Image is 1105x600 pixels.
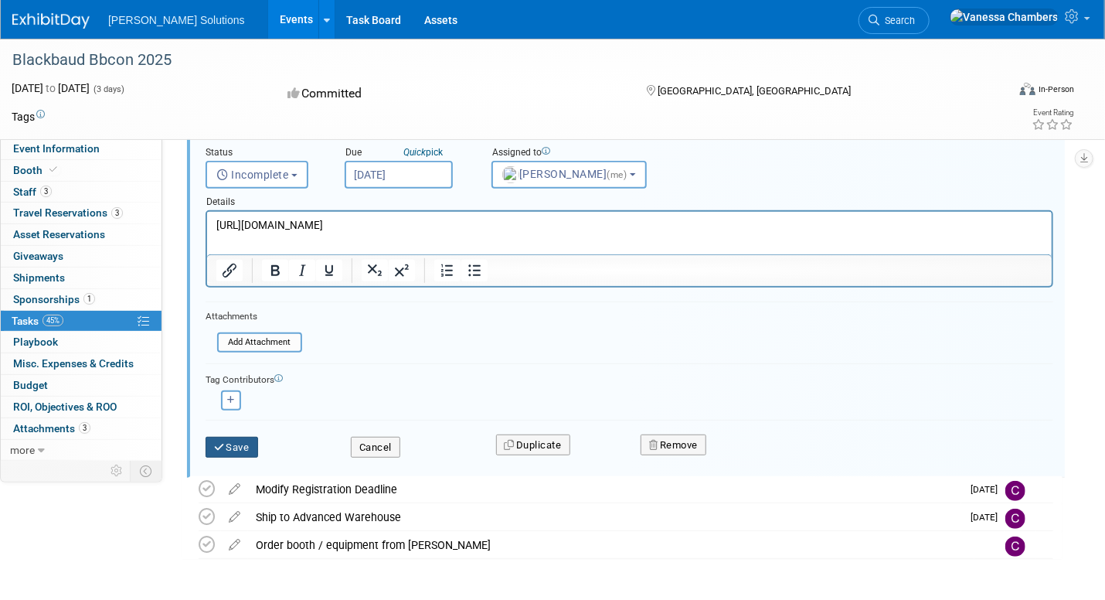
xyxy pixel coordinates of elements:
span: [GEOGRAPHIC_DATA], [GEOGRAPHIC_DATA] [658,85,852,97]
a: Tasks45% [1,311,161,332]
button: Duplicate [496,435,570,456]
span: 3 [111,207,123,219]
a: Travel Reservations3 [1,203,161,223]
span: Attachments [13,422,90,435]
span: Event Information [13,142,100,155]
button: Italic [289,260,315,281]
a: Playbook [1,332,161,353]
span: [DATE] [971,512,1005,523]
button: [PERSON_NAME](me) [491,161,647,189]
button: Subscript [362,260,388,281]
div: Ship to Advanced Warehouse [248,504,961,530]
div: Event Format [916,80,1074,104]
span: Misc. Expenses & Credits [13,357,134,370]
a: ROI, Objectives & ROO [1,397,161,418]
span: Budget [13,379,48,391]
a: Giveaways [1,246,161,267]
span: (3 days) [92,84,124,94]
span: Tasks [12,315,63,327]
div: Event Rating [1032,109,1073,117]
div: In-Person [1038,84,1074,95]
span: Search [879,15,915,26]
img: Corey French [1005,481,1025,501]
td: Personalize Event Tab Strip [104,461,131,481]
td: Toggle Event Tabs [131,461,162,481]
a: Sponsorships1 [1,289,161,310]
span: Sponsorships [13,293,95,305]
span: [PERSON_NAME] Solutions [108,14,245,26]
a: Booth [1,160,161,181]
span: Shipments [13,271,65,284]
div: Status [206,146,321,161]
img: Corey French [1005,509,1025,529]
span: Asset Reservations [13,228,105,240]
button: Numbered list [434,260,461,281]
div: Order booth / equipment from [PERSON_NAME] [248,532,974,558]
img: Vanessa Chambers [950,9,1059,26]
span: (me) [607,169,627,180]
a: Search [858,7,930,34]
span: [DATE] [971,484,1005,495]
iframe: Rich Text Area [207,212,1052,254]
a: edit [221,482,248,496]
button: Insert/edit link [216,260,243,281]
span: Incomplete [216,169,289,181]
span: ROI, Objectives & ROO [13,401,117,413]
a: edit [221,538,248,552]
img: ExhibitDay [12,13,90,29]
a: Misc. Expenses & Credits [1,353,161,374]
span: Booth [13,164,60,176]
span: 3 [79,422,90,434]
span: to [43,82,58,94]
span: more [10,444,35,456]
button: Save [206,437,258,459]
span: Playbook [13,336,58,348]
a: edit [221,510,248,524]
div: Due [345,146,468,161]
img: Format-Inperson.png [1020,83,1035,95]
td: Tags [12,109,45,124]
button: Superscript [389,260,415,281]
span: Travel Reservations [13,206,123,219]
a: Event Information [1,138,161,159]
div: Details [206,189,1053,210]
i: Booth reservation complete [49,165,57,174]
input: Due Date [345,161,453,189]
span: [DATE] [DATE] [12,82,90,94]
a: Quickpick [400,146,446,159]
span: 1 [83,293,95,305]
button: Underline [316,260,342,281]
div: Assigned to [491,146,686,161]
span: Staff [13,186,52,198]
a: Attachments3 [1,418,161,439]
div: Modify Registration Deadline [248,476,961,503]
a: Shipments [1,268,161,288]
button: Remove [641,435,706,456]
span: Giveaways [13,250,63,262]
span: 45% [42,315,63,326]
img: Corey French [1005,537,1025,557]
button: Bold [262,260,288,281]
div: Attachments [206,310,302,323]
button: Cancel [351,437,400,459]
a: Asset Reservations [1,224,161,245]
a: Budget [1,375,161,396]
div: Tag Contributors [206,370,1053,387]
div: Committed [283,80,621,107]
div: Blackbaud Bbcon 2025 [7,46,984,74]
button: Bullet list [461,260,488,281]
i: Quick [403,147,426,158]
button: Incomplete [206,161,308,189]
span: [PERSON_NAME] [502,168,630,180]
a: more [1,440,161,461]
a: Staff3 [1,182,161,203]
span: 3 [40,186,52,197]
